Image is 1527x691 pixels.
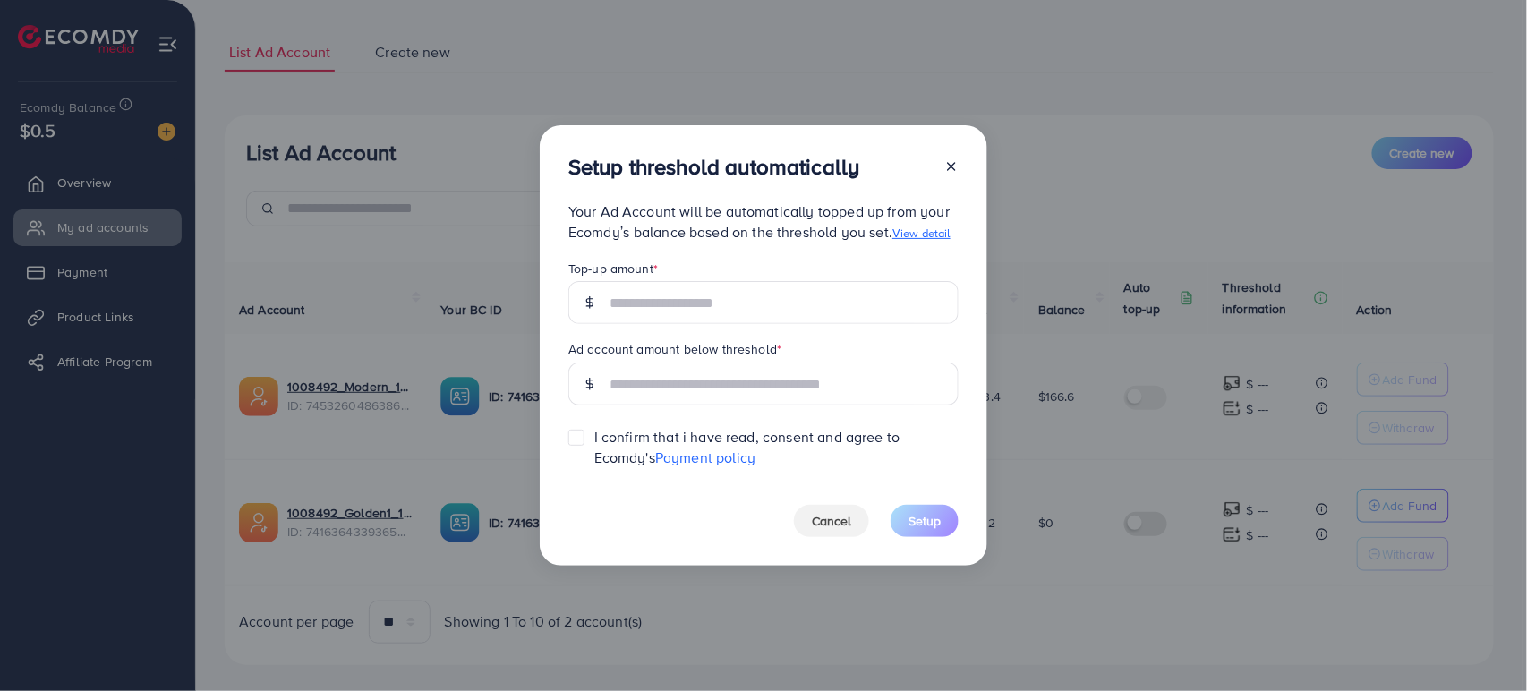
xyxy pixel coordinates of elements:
[794,505,869,537] button: Cancel
[568,154,860,180] h3: Setup threshold automatically
[568,201,951,242] span: Your Ad Account will be automatically topped up from your Ecomdy’s balance based on the threshold...
[812,512,851,530] span: Cancel
[909,512,941,530] span: Setup
[1451,610,1514,678] iframe: Chat
[891,505,959,537] button: Setup
[655,448,755,467] a: Payment policy
[568,260,658,277] label: Top-up amount
[892,225,951,241] a: View detail
[568,340,781,358] label: Ad account amount below threshold
[594,427,959,468] span: I confirm that i have read, consent and agree to Ecomdy's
